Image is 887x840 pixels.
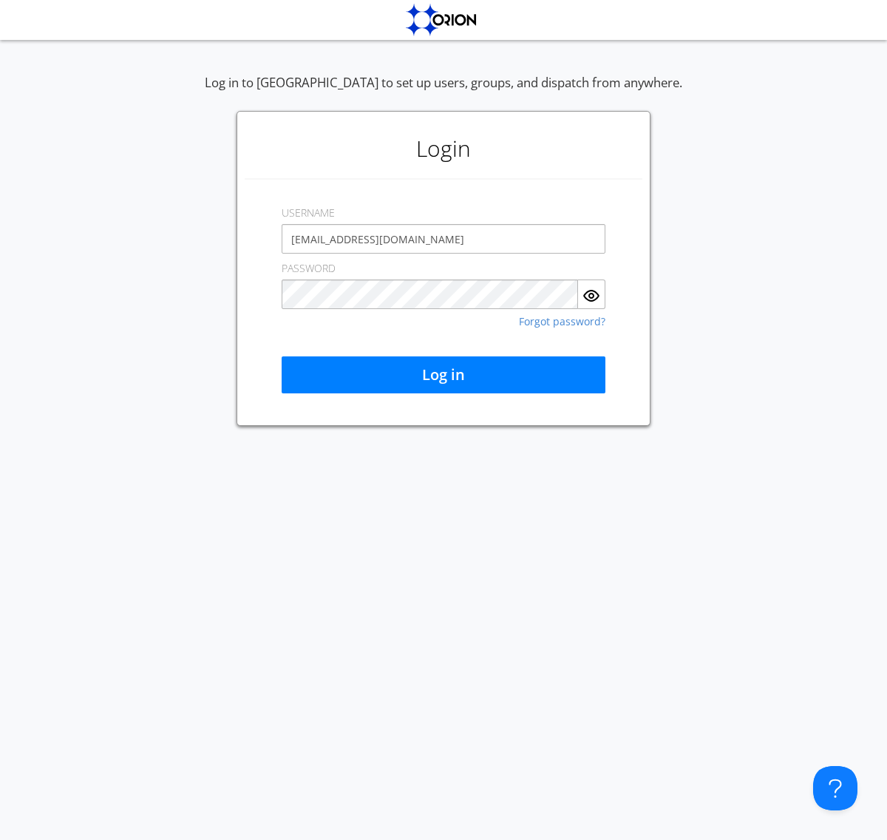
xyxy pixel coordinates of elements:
[813,766,857,810] iframe: Toggle Customer Support
[578,280,605,309] button: Show Password
[519,316,605,327] a: Forgot password?
[282,206,335,220] label: USERNAME
[282,280,578,309] input: Password
[282,261,336,276] label: PASSWORD
[205,74,682,111] div: Log in to [GEOGRAPHIC_DATA] to set up users, groups, and dispatch from anywhere.
[282,356,605,393] button: Log in
[245,119,642,178] h1: Login
[582,287,600,305] img: eye.svg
